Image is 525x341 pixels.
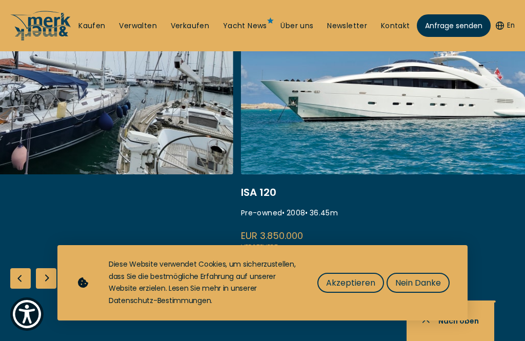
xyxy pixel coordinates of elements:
[317,273,384,293] button: Akzeptieren
[10,297,44,331] button: Show Accessibility Preferences
[407,301,494,341] button: Nach oben
[381,21,410,31] a: Kontakt
[326,276,375,289] span: Akzeptieren
[280,21,313,31] a: Über uns
[109,258,297,307] div: Diese Website verwendet Cookies, um sicherzustellen, dass Sie die bestmögliche Erfahrung auf unse...
[109,295,211,306] a: Datenschutz-Bestimmungen
[417,14,491,37] a: Anfrage senden
[78,21,105,31] a: Kaufen
[496,21,515,31] button: En
[119,21,157,31] a: Verwalten
[327,21,367,31] a: Newsletter
[36,268,56,289] div: Next slide
[223,21,267,31] a: Yacht News
[10,268,31,289] div: Previous slide
[425,21,482,31] span: Anfrage senden
[395,276,441,289] span: Nein Danke
[171,21,210,31] a: Verkaufen
[387,273,450,293] button: Nein Danke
